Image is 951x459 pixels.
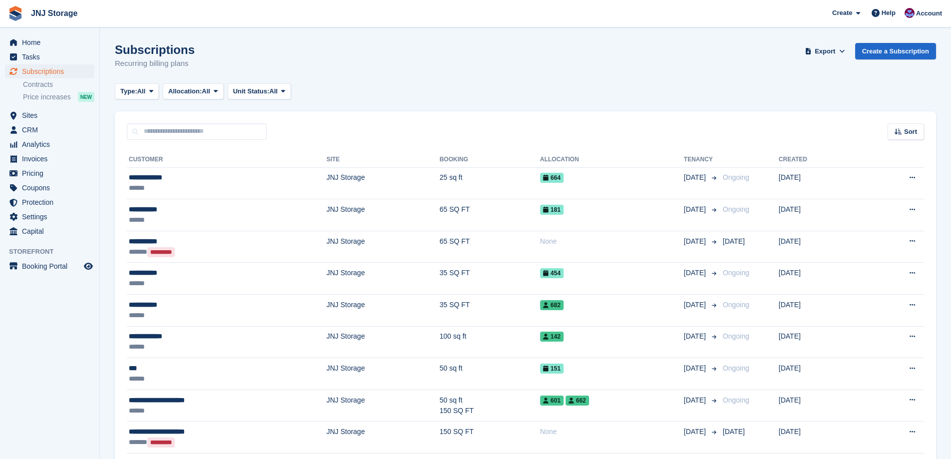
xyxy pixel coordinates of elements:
td: [DATE] [779,390,863,422]
a: menu [5,152,94,166]
span: [DATE] [684,236,708,247]
td: JNJ Storage [326,231,440,263]
span: Protection [22,195,82,209]
td: JNJ Storage [326,390,440,422]
a: menu [5,108,94,122]
span: Price increases [23,92,71,102]
span: [DATE] [684,395,708,406]
span: Invoices [22,152,82,166]
span: 181 [540,205,564,215]
span: 142 [540,332,564,342]
a: menu [5,166,94,180]
span: Ongoing [723,396,749,404]
th: Tenancy [684,152,719,168]
td: JNJ Storage [326,167,440,199]
span: Settings [22,210,82,224]
span: Create [832,8,852,18]
span: Ongoing [723,173,749,181]
a: menu [5,123,94,137]
span: Ongoing [723,205,749,213]
img: Jonathan Scrase [905,8,915,18]
span: Export [815,46,835,56]
td: [DATE] [779,422,863,454]
span: All [202,86,210,96]
span: 151 [540,364,564,374]
td: [DATE] [779,326,863,358]
span: Account [916,8,942,18]
td: [DATE] [779,199,863,231]
td: 50 sq ft [439,358,540,390]
span: Sort [904,127,917,137]
td: JNJ Storage [326,199,440,231]
span: Pricing [22,166,82,180]
a: menu [5,195,94,209]
a: menu [5,210,94,224]
span: 664 [540,173,564,183]
th: Created [779,152,863,168]
span: Sites [22,108,82,122]
span: Home [22,35,82,49]
span: [DATE] [684,268,708,278]
td: JNJ Storage [326,422,440,454]
th: Site [326,152,440,168]
td: [DATE] [779,295,863,327]
span: Help [882,8,896,18]
h1: Subscriptions [115,43,195,56]
span: [DATE] [684,172,708,183]
td: 65 SQ FT [439,231,540,263]
p: Recurring billing plans [115,58,195,69]
span: Capital [22,224,82,238]
a: menu [5,50,94,64]
a: JNJ Storage [27,5,81,21]
span: [DATE] [684,300,708,310]
a: menu [5,137,94,151]
div: None [540,427,684,437]
span: [DATE] [723,237,745,245]
a: Contracts [23,80,94,89]
span: Tasks [22,50,82,64]
td: 25 sq ft [439,167,540,199]
td: [DATE] [779,231,863,263]
span: Analytics [22,137,82,151]
button: Allocation: All [163,83,224,100]
td: 35 SQ FT [439,295,540,327]
th: Customer [127,152,326,168]
span: Storefront [9,247,99,257]
td: 35 SQ FT [439,263,540,295]
a: Preview store [82,260,94,272]
span: 662 [566,396,589,406]
th: Allocation [540,152,684,168]
a: menu [5,181,94,195]
span: [DATE] [684,363,708,374]
a: menu [5,64,94,78]
span: Unit Status: [233,86,270,96]
span: 454 [540,268,564,278]
div: None [540,236,684,247]
span: Coupons [22,181,82,195]
span: 682 [540,300,564,310]
a: menu [5,224,94,238]
span: 601 [540,396,564,406]
span: [DATE] [684,331,708,342]
button: Type: All [115,83,159,100]
span: Subscriptions [22,64,82,78]
td: [DATE] [779,358,863,390]
span: Ongoing [723,301,749,309]
span: Ongoing [723,364,749,372]
span: Ongoing [723,269,749,277]
span: [DATE] [684,204,708,215]
button: Unit Status: All [228,83,291,100]
td: 100 sq ft [439,326,540,358]
a: Create a Subscription [855,43,936,59]
td: JNJ Storage [326,295,440,327]
span: All [137,86,146,96]
td: JNJ Storage [326,358,440,390]
td: 150 SQ FT [439,422,540,454]
td: [DATE] [779,263,863,295]
td: JNJ Storage [326,326,440,358]
span: Type: [120,86,137,96]
th: Booking [439,152,540,168]
td: 50 sq ft 150 SQ FT [439,390,540,422]
span: Ongoing [723,332,749,340]
span: Booking Portal [22,259,82,273]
